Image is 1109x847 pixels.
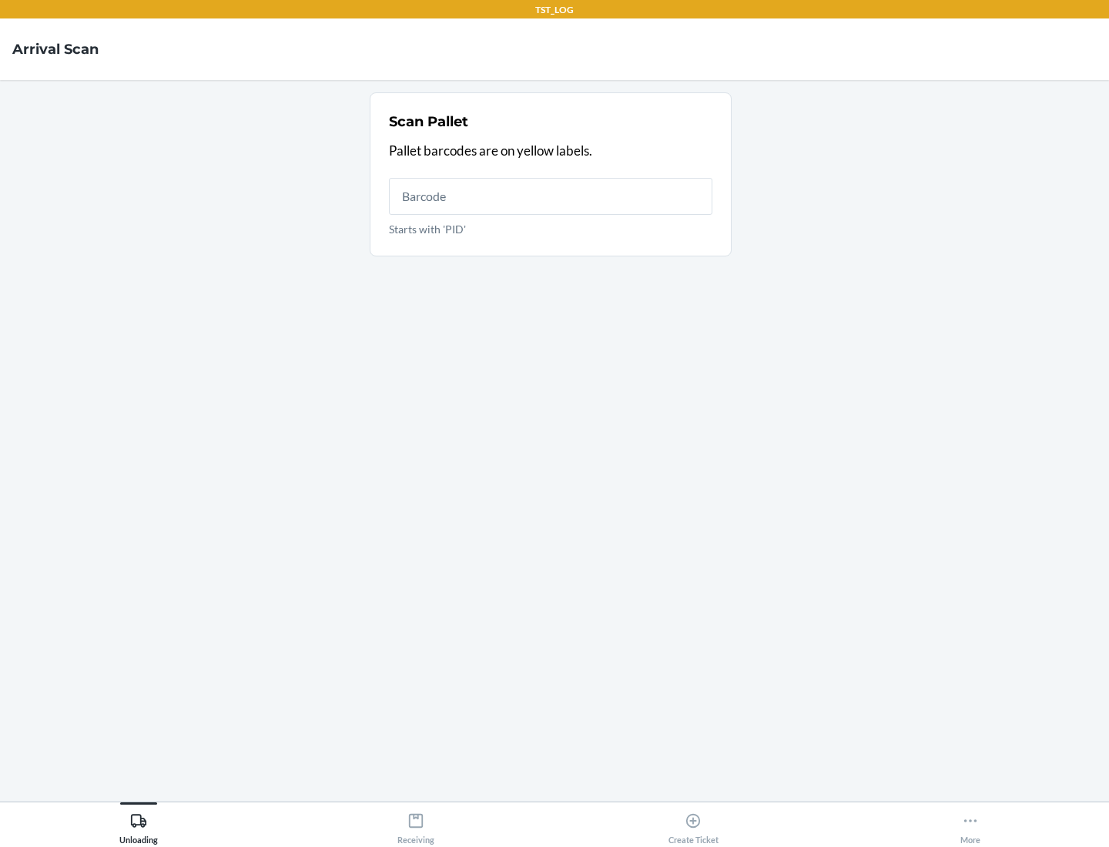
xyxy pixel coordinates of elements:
button: Receiving [277,802,554,845]
h4: Arrival Scan [12,39,99,59]
div: Create Ticket [668,806,719,845]
button: Create Ticket [554,802,832,845]
div: Unloading [119,806,158,845]
p: Starts with 'PID' [389,221,712,237]
div: Receiving [397,806,434,845]
h2: Scan Pallet [389,112,468,132]
div: More [960,806,980,845]
input: Starts with 'PID' [389,178,712,215]
p: TST_LOG [535,3,574,17]
p: Pallet barcodes are on yellow labels. [389,141,712,161]
button: More [832,802,1109,845]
